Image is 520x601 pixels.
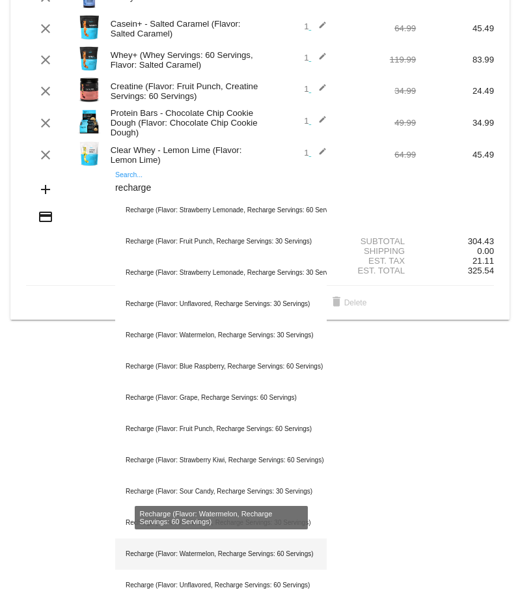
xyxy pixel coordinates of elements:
[338,246,416,256] div: Shipping
[104,81,260,101] div: Creatine (Flavor: Fruit Punch, Creatine Servings: 60 Servings)
[38,83,53,99] mat-icon: clear
[115,445,327,476] div: Recharge (Flavor: Strawberry Kiwi, Recharge Servings: 60 Servings)
[304,116,327,126] span: 1
[104,145,260,165] div: Clear Whey - Lemon Lime (Flavor: Lemon Lime)
[304,21,327,31] span: 1
[304,148,327,158] span: 1
[115,288,327,320] div: Recharge (Flavor: Unflavored, Recharge Servings: 30 Servings)
[311,115,327,131] mat-icon: edit
[76,77,102,103] img: Image-1-Creatine-60S-Fruit-Punch-1000x1000-1.png
[115,195,327,226] div: Recharge (Flavor: Strawberry Lemonade, Recharge Servings: 60 Servings)
[338,150,416,160] div: 64.99
[311,147,327,163] mat-icon: edit
[115,183,327,193] input: Search...
[76,109,102,135] img: Image-1-Carousel-Protein-Bar-CCD-transp.png
[115,257,327,288] div: Recharge (Flavor: Strawberry Lemonade, Recharge Servings: 30 Servings)
[311,83,327,99] mat-icon: edit
[76,14,102,40] img: Image-1-Carousel-Casein-SC-1000x1000-transp.png
[38,147,53,163] mat-icon: clear
[115,382,327,413] div: Recharge (Flavor: Grape, Recharge Servings: 60 Servings)
[318,291,377,314] button: Delete
[104,108,260,137] div: Protein Bars - Chocolate Chip Cookie Dough (Flavor: Chocolate Chip Cookie Dough)
[115,226,327,257] div: Recharge (Flavor: Fruit Punch, Recharge Servings: 30 Servings)
[304,84,327,94] span: 1
[338,23,416,33] div: 64.99
[115,476,327,507] div: Recharge (Flavor: Sour Candy, Recharge Servings: 30 Servings)
[338,55,416,64] div: 119.99
[38,115,53,131] mat-icon: clear
[416,118,494,128] div: 34.99
[115,507,327,538] div: Recharge (Flavor: Arctic Blast, Recharge Servings: 30 Servings)
[311,52,327,68] mat-icon: edit
[329,298,367,307] span: Delete
[416,236,494,246] div: 304.43
[38,209,53,225] mat-icon: credit_card
[338,236,416,246] div: Subtotal
[472,256,494,266] span: 21.11
[76,141,102,167] img: Image-1-Carousel-Whey-Clear-Lemon-Lime.png
[416,55,494,64] div: 83.99
[115,413,327,445] div: Recharge (Flavor: Fruit Punch, Recharge Servings: 60 Servings)
[416,150,494,160] div: 45.49
[329,295,344,311] mat-icon: delete
[338,266,416,275] div: Est. Total
[311,21,327,36] mat-icon: edit
[76,46,102,72] img: Image-1-Carousel-Whey-5lb-Salted-Caramel.png
[468,266,494,275] span: 325.54
[416,86,494,96] div: 24.49
[38,182,53,197] mat-icon: add
[338,256,416,266] div: Est. Tax
[115,320,327,351] div: Recharge (Flavor: Watermelon, Recharge Servings: 30 Servings)
[104,50,260,70] div: Whey+ (Whey Servings: 60 Servings, Flavor: Salted Caramel)
[416,23,494,33] div: 45.49
[115,538,327,570] div: Recharge (Flavor: Watermelon, Recharge Servings: 60 Servings)
[477,246,494,256] span: 0.00
[104,19,260,38] div: Casein+ - Salted Caramel (Flavor: Salted Caramel)
[38,52,53,68] mat-icon: clear
[38,21,53,36] mat-icon: clear
[338,118,416,128] div: 49.99
[115,570,327,601] div: Recharge (Flavor: Unflavored, Recharge Servings: 60 Servings)
[115,351,327,382] div: Recharge (Flavor: Blue Raspberry, Recharge Servings: 60 Servings)
[338,86,416,96] div: 34.99
[304,53,327,63] span: 1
